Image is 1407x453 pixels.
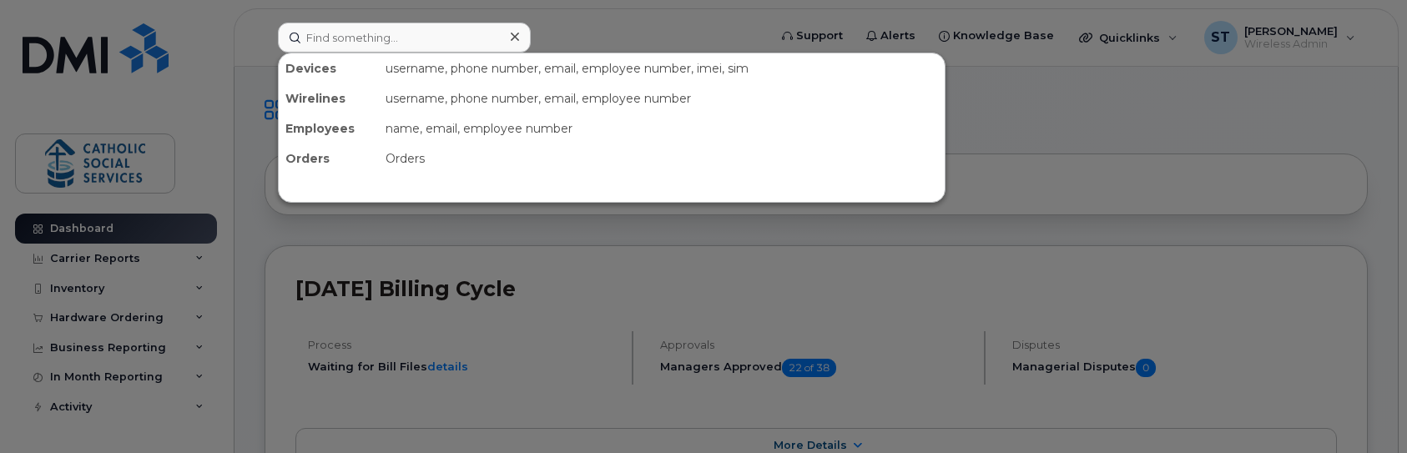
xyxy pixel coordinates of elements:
[279,113,379,143] div: Employees
[279,143,379,174] div: Orders
[379,143,945,174] div: Orders
[379,53,945,83] div: username, phone number, email, employee number, imei, sim
[379,113,945,143] div: name, email, employee number
[279,83,379,113] div: Wirelines
[1334,380,1394,440] iframe: Messenger Launcher
[279,53,379,83] div: Devices
[379,83,945,113] div: username, phone number, email, employee number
